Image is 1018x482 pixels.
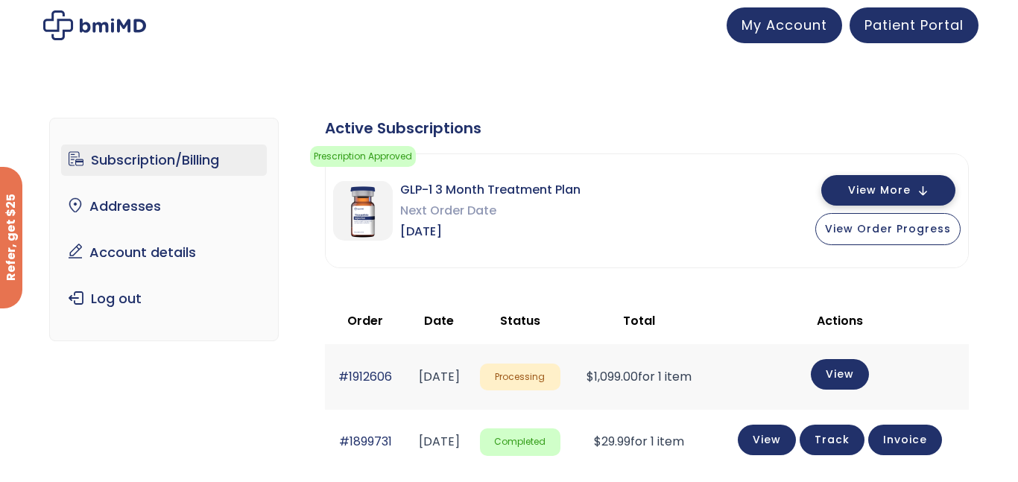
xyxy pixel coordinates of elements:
a: Subscription/Billing [61,145,268,176]
span: Status [500,312,540,329]
span: Actions [817,312,863,329]
span: 1,099.00 [587,368,638,385]
span: Total [623,312,655,329]
span: [DATE] [400,221,581,242]
a: View [738,425,796,455]
span: Completed [480,428,561,456]
span: My Account [742,16,827,34]
a: Track [800,425,864,455]
span: Processing [480,364,561,391]
span: View Order Progress [825,221,951,236]
time: [DATE] [419,368,460,385]
span: $ [587,368,594,385]
time: [DATE] [419,433,460,450]
span: Patient Portal [864,16,964,34]
span: Next Order Date [400,200,581,221]
span: GLP-1 3 Month Treatment Plan [400,180,581,200]
div: Active Subscriptions [325,118,969,139]
span: Order [347,312,383,329]
a: Addresses [61,191,268,222]
span: Date [424,312,454,329]
span: Prescription Approved [310,146,416,167]
a: Patient Portal [850,7,979,43]
a: Invoice [868,425,942,455]
img: GLP-1 3 Month Treatment Plan [333,181,393,241]
button: View More [821,175,955,206]
img: My account [43,10,146,40]
nav: Account pages [49,118,279,341]
td: for 1 item [568,344,709,409]
a: #1899731 [339,433,392,450]
span: 29.99 [594,433,630,450]
td: for 1 item [568,410,709,475]
button: View Order Progress [815,213,961,245]
a: Account details [61,237,268,268]
a: View [811,359,869,390]
span: View More [848,185,911,195]
a: My Account [727,7,842,43]
a: #1912606 [338,368,392,385]
span: $ [594,433,601,450]
a: Log out [61,283,268,314]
